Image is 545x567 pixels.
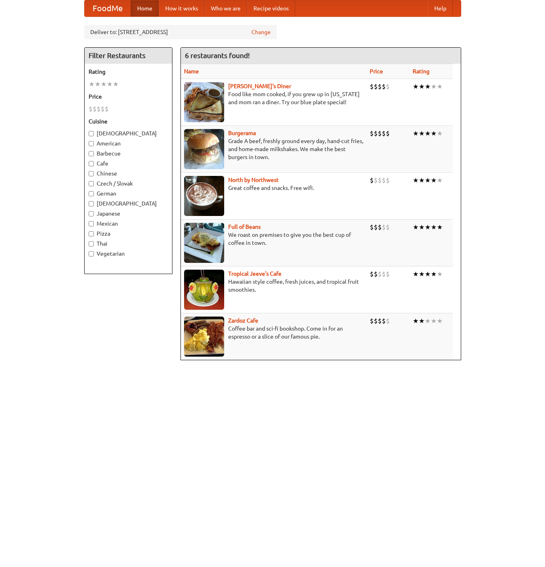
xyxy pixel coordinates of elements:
[413,129,419,138] li: ★
[89,180,168,188] label: Czech / Slovak
[382,176,386,185] li: $
[370,82,374,91] li: $
[378,223,382,232] li: $
[425,129,431,138] li: ★
[386,176,390,185] li: $
[419,176,425,185] li: ★
[370,270,374,278] li: $
[159,0,205,16] a: How it works
[228,130,256,136] a: Burgerama
[370,68,383,75] a: Price
[93,105,97,113] li: $
[370,317,374,325] li: $
[131,0,159,16] a: Home
[437,317,443,325] li: ★
[89,181,94,186] input: Czech / Slovak
[431,317,437,325] li: ★
[228,270,282,277] a: Tropical Jeeve's Cafe
[184,270,224,310] img: jeeves.jpg
[184,325,363,341] p: Coffee bar and sci-fi bookshop. Come in for an espresso or a slice of our famous pie.
[228,177,279,183] b: North by Northwest
[89,159,168,167] label: Cafe
[247,0,295,16] a: Recipe videos
[419,317,425,325] li: ★
[386,129,390,138] li: $
[374,317,378,325] li: $
[228,317,258,324] a: Zardoz Cafe
[89,200,168,208] label: [DEMOGRAPHIC_DATA]
[89,161,94,166] input: Cafe
[413,270,419,278] li: ★
[428,0,453,16] a: Help
[89,93,168,101] h5: Price
[185,52,250,59] ng-pluralize: 6 restaurants found!
[89,221,94,226] input: Mexican
[89,190,168,198] label: German
[386,82,390,91] li: $
[89,151,94,156] input: Barbecue
[89,131,94,136] input: [DEMOGRAPHIC_DATA]
[184,278,363,294] p: Hawaiian style coffee, fresh juices, and tropical fruit smoothies.
[378,82,382,91] li: $
[425,270,431,278] li: ★
[89,139,168,147] label: American
[228,83,291,89] a: [PERSON_NAME]'s Diner
[89,231,94,236] input: Pizza
[374,223,378,232] li: $
[184,223,224,263] img: beans.jpg
[425,82,431,91] li: ★
[378,270,382,278] li: $
[89,117,168,125] h5: Cuisine
[370,223,374,232] li: $
[184,129,224,169] img: burgerama.jpg
[105,105,109,113] li: $
[413,317,419,325] li: ★
[419,270,425,278] li: ★
[84,25,277,39] div: Deliver to: [STREET_ADDRESS]
[89,230,168,238] label: Pizza
[101,80,107,89] li: ★
[89,105,93,113] li: $
[107,80,113,89] li: ★
[89,171,94,176] input: Chinese
[89,211,94,216] input: Japanese
[89,240,168,248] label: Thai
[437,129,443,138] li: ★
[431,223,437,232] li: ★
[425,223,431,232] li: ★
[89,210,168,218] label: Japanese
[184,176,224,216] img: north.jpg
[184,184,363,192] p: Great coffee and snacks. Free wifi.
[378,129,382,138] li: $
[89,129,168,137] label: [DEMOGRAPHIC_DATA]
[89,68,168,76] h5: Rating
[386,317,390,325] li: $
[382,129,386,138] li: $
[425,176,431,185] li: ★
[413,82,419,91] li: ★
[378,317,382,325] li: $
[437,270,443,278] li: ★
[437,82,443,91] li: ★
[419,223,425,232] li: ★
[228,224,261,230] a: Full of Beans
[386,270,390,278] li: $
[101,105,105,113] li: $
[184,68,199,75] a: Name
[378,176,382,185] li: $
[89,220,168,228] label: Mexican
[370,129,374,138] li: $
[419,82,425,91] li: ★
[374,270,378,278] li: $
[89,241,94,246] input: Thai
[205,0,247,16] a: Who we are
[374,82,378,91] li: $
[89,141,94,146] input: American
[425,317,431,325] li: ★
[382,223,386,232] li: $
[95,80,101,89] li: ★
